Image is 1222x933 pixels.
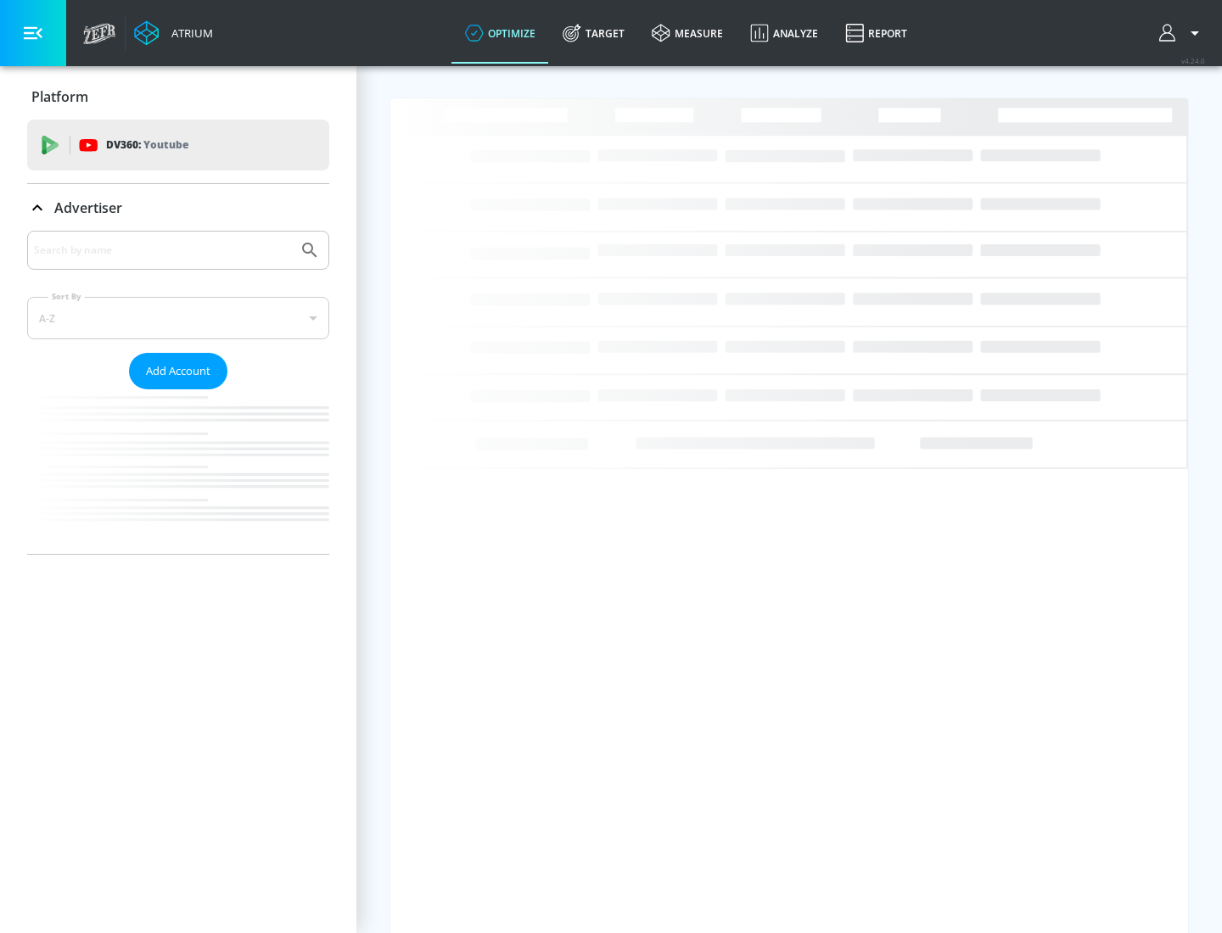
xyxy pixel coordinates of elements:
[549,3,638,64] a: Target
[451,3,549,64] a: optimize
[27,297,329,339] div: A-Z
[31,87,88,106] p: Platform
[27,73,329,120] div: Platform
[1181,56,1205,65] span: v 4.24.0
[106,136,188,154] p: DV360:
[737,3,832,64] a: Analyze
[143,136,188,154] p: Youtube
[638,3,737,64] a: measure
[27,184,329,232] div: Advertiser
[27,389,329,554] nav: list of Advertiser
[34,239,291,261] input: Search by name
[146,361,210,381] span: Add Account
[134,20,213,46] a: Atrium
[54,198,122,217] p: Advertiser
[27,231,329,554] div: Advertiser
[832,3,921,64] a: Report
[27,120,329,170] div: DV360: Youtube
[48,291,85,302] label: Sort By
[129,353,227,389] button: Add Account
[165,25,213,41] div: Atrium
